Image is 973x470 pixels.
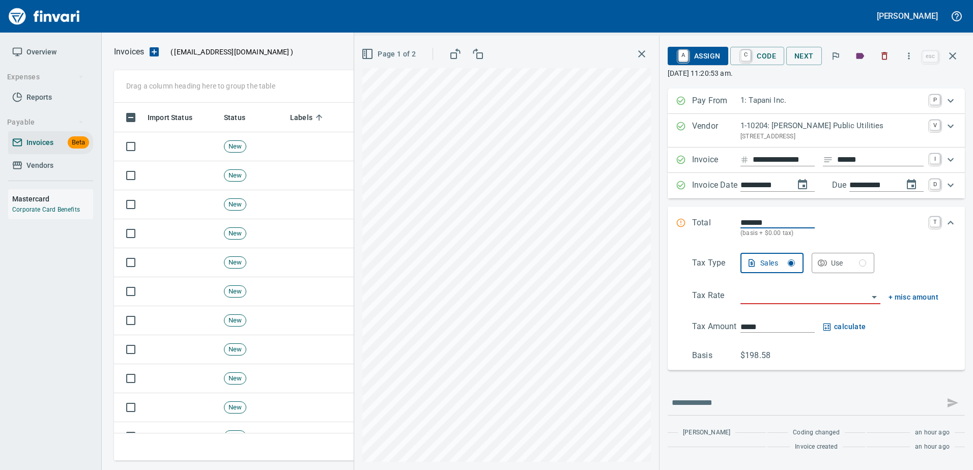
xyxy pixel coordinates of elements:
td: [DATE] [350,219,406,248]
div: Expand [668,207,965,249]
button: Flag [824,45,847,67]
div: Expand [668,148,965,173]
p: ( ) [164,47,293,57]
p: Drag a column heading here to group the table [126,81,275,91]
td: [DATE] [350,364,406,393]
button: Sales [740,253,804,273]
span: Invoices [26,136,53,149]
span: Import Status [148,111,192,124]
button: + misc amount [889,291,938,304]
a: P [930,95,940,105]
p: Invoice Date [692,179,740,192]
span: Payable [7,116,84,129]
a: V [930,120,940,130]
p: $198.58 [740,349,789,362]
td: [DATE] [350,393,406,422]
a: Corporate Card Benefits [12,206,80,213]
a: A [678,50,688,61]
a: Reports [8,86,93,109]
span: an hour ago [915,428,950,438]
button: change due date [899,172,924,197]
button: Page 1 of 2 [359,45,420,64]
span: an hour ago [915,442,950,452]
td: [DATE] [350,422,406,451]
button: change date [790,172,815,197]
p: 1-10204: [PERSON_NAME] Public Utilities [740,120,924,132]
td: [DATE] [350,306,406,335]
button: Next [786,47,822,66]
a: esc [923,51,938,62]
p: [DATE] 11:20:53 am. [668,68,965,78]
span: New [224,374,246,384]
td: [DATE] [350,161,406,190]
p: Due [832,179,880,191]
span: New [224,345,246,355]
p: Basis [692,349,740,362]
p: Vendor [692,120,740,141]
span: New [224,171,246,181]
p: Invoices [114,46,144,58]
span: Reports [26,91,52,104]
a: I [930,154,940,164]
p: [STREET_ADDRESS] [740,132,924,142]
p: Tax Amount [692,320,740,333]
button: Upload an Invoice [144,46,164,58]
p: Tax Rate [692,289,740,304]
p: Tax Type [692,257,740,273]
span: New [224,200,246,210]
div: Sales [760,257,795,270]
p: Invoice [692,154,740,167]
button: calculate [823,320,866,333]
td: [DATE] [350,277,406,306]
span: New [224,142,246,152]
span: New [224,229,246,239]
a: C [741,50,751,61]
div: Expand [668,114,965,148]
p: 1: Tapani Inc. [740,95,924,106]
a: D [930,179,940,189]
span: [EMAIL_ADDRESS][DOMAIN_NAME] [173,47,290,57]
button: AAssign [668,47,728,65]
span: New [224,258,246,268]
span: Assign [676,47,720,65]
span: Status [224,111,259,124]
h6: Mastercard [12,193,93,204]
span: Page 1 of 2 [363,48,416,61]
span: Labels [290,111,326,124]
button: Use [812,253,875,273]
div: Expand [668,89,965,114]
a: Vendors [8,154,93,177]
td: [DATE] [350,132,406,161]
div: Expand [668,173,965,198]
td: [DATE] [350,248,406,277]
a: Overview [8,41,93,64]
p: (basis + $0.00 tax) [740,228,924,239]
td: [DATE] [350,190,406,219]
span: Coding changed [793,428,839,438]
button: Labels [849,45,871,67]
p: Total [692,217,740,239]
span: New [224,287,246,297]
span: Invoice created [795,442,838,452]
span: Import Status [148,111,206,124]
td: [DATE] [350,335,406,364]
h5: [PERSON_NAME] [877,11,938,21]
img: Finvari [6,4,82,28]
span: New [224,432,246,442]
div: Expand [668,249,965,370]
a: InvoicesBeta [8,131,93,154]
span: Vendors [26,159,53,172]
p: Pay From [692,95,740,108]
button: Discard [873,45,896,67]
span: Code [738,47,776,65]
span: Expenses [7,71,84,83]
span: Overview [26,46,56,58]
button: Expenses [3,68,88,86]
span: Beta [68,137,89,149]
span: Close invoice [920,44,965,68]
button: More [898,45,920,67]
span: Labels [290,111,312,124]
span: [PERSON_NAME] [683,428,730,438]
